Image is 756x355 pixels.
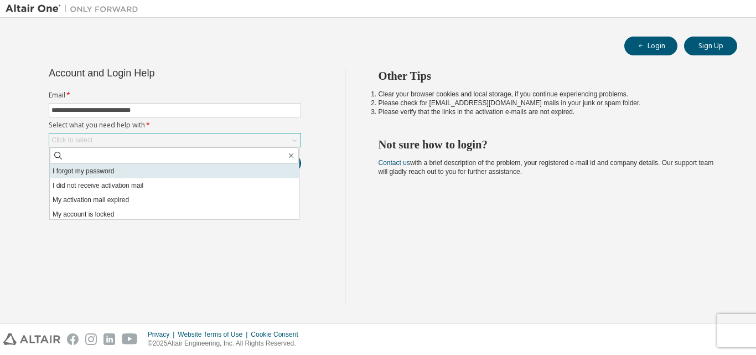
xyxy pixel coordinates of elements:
li: I forgot my password [50,164,299,178]
img: youtube.svg [122,333,138,345]
div: Click to select [51,136,92,145]
li: Please check for [EMAIL_ADDRESS][DOMAIN_NAME] mails in your junk or spam folder. [379,99,718,107]
div: Account and Login Help [49,69,251,78]
li: Please verify that the links in the activation e-mails are not expired. [379,107,718,116]
a: Contact us [379,159,410,167]
p: © 2025 Altair Engineering, Inc. All Rights Reserved. [148,339,305,348]
button: Sign Up [684,37,737,55]
img: altair_logo.svg [3,333,60,345]
li: Clear your browser cookies and local storage, if you continue experiencing problems. [379,90,718,99]
div: Cookie Consent [251,330,304,339]
h2: Other Tips [379,69,718,83]
label: Email [49,91,301,100]
img: instagram.svg [85,333,97,345]
div: Website Terms of Use [178,330,251,339]
label: Select what you need help with [49,121,301,130]
button: Login [624,37,677,55]
img: Altair One [6,3,144,14]
div: Click to select [49,133,301,147]
span: with a brief description of the problem, your registered e-mail id and company details. Our suppo... [379,159,714,176]
h2: Not sure how to login? [379,137,718,152]
img: facebook.svg [67,333,79,345]
div: Privacy [148,330,178,339]
img: linkedin.svg [103,333,115,345]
